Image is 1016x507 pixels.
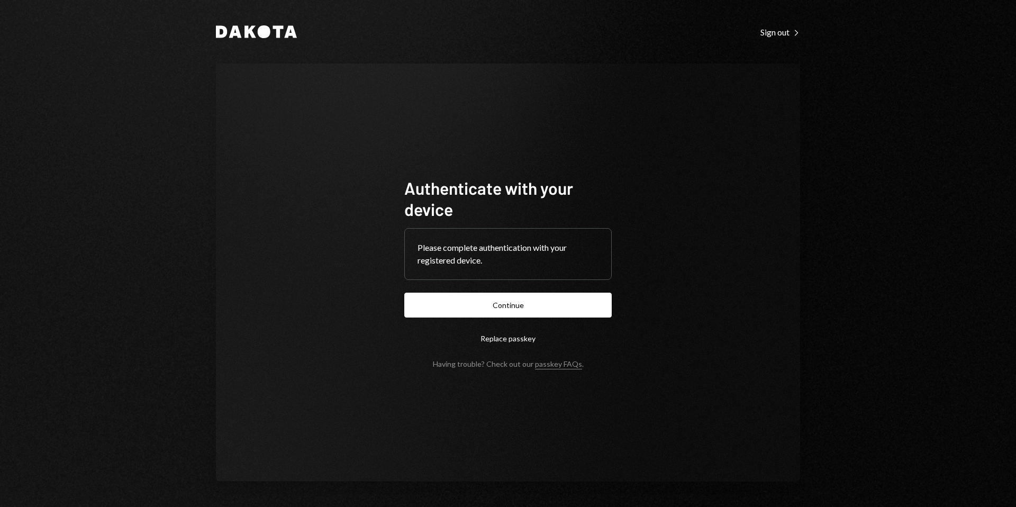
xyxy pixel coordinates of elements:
[404,177,612,220] h1: Authenticate with your device
[418,241,598,267] div: Please complete authentication with your registered device.
[404,293,612,318] button: Continue
[404,326,612,351] button: Replace passkey
[760,26,800,38] a: Sign out
[535,359,582,369] a: passkey FAQs
[433,359,584,368] div: Having trouble? Check out our .
[760,27,800,38] div: Sign out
